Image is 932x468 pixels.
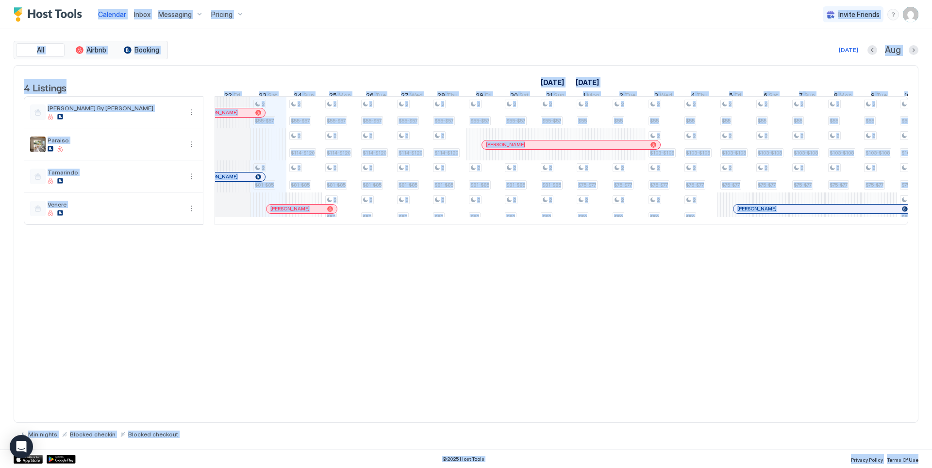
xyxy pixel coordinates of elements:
span: [PERSON_NAME] [270,206,310,212]
span: $55-$57 [470,118,489,124]
span: $103-$108 [865,150,890,156]
span: Pricing [211,10,233,19]
a: September 1, 2025 [581,89,602,104]
span: Inbox [134,10,150,18]
div: User profile [903,7,918,22]
span: 2 [298,133,300,139]
span: $75-$77 [650,182,668,188]
span: Mon [839,91,852,102]
button: Next month [909,45,918,55]
span: $75-$77 [614,182,632,188]
span: Fri [233,91,240,102]
a: August 29, 2025 [473,89,494,104]
span: [PERSON_NAME] [486,141,525,148]
a: August 24, 2025 [291,89,316,104]
span: Tue [876,91,887,102]
span: $114-$120 [291,150,315,156]
a: August 23, 2025 [256,89,280,104]
span: Tue [625,91,635,102]
span: [PERSON_NAME] By [PERSON_NAME] [48,104,182,112]
span: 2 [441,165,444,171]
span: 2 [333,101,336,107]
span: $103-$108 [830,150,854,156]
span: $52 [434,214,443,220]
button: Airbnb [67,43,115,57]
span: 7 [799,91,803,102]
span: 2 [872,101,875,107]
span: 2 [729,165,732,171]
span: Sat [519,91,529,102]
div: listing image [30,137,46,152]
span: 1 [583,91,585,102]
span: Wed [660,91,672,102]
span: 2 [836,165,839,171]
span: 22 [224,91,232,102]
a: August 27, 2025 [399,89,425,104]
span: Fri [734,91,741,102]
span: $114-$120 [399,150,422,156]
span: 2 [657,165,660,171]
span: All [37,46,44,54]
span: $55 [901,118,910,124]
span: $75-$77 [578,182,596,188]
a: Privacy Policy [851,454,883,464]
span: 2 [800,165,803,171]
button: More options [185,203,197,214]
span: $75-$77 [830,182,848,188]
span: Mon [587,91,599,102]
span: Privacy Policy [851,457,883,463]
span: 2 [333,133,336,139]
span: $81-$85 [470,182,489,188]
span: 28 [437,91,445,102]
a: September 4, 2025 [688,89,710,104]
span: 3 [654,91,658,102]
span: 2 [477,197,480,203]
span: 25 [329,91,337,102]
span: 2 [513,101,516,107]
span: 2 [513,165,516,171]
span: $55 [758,118,766,124]
a: App Store [14,455,43,464]
span: $52 [542,214,551,220]
span: 2 [657,197,660,203]
span: 2 [693,197,696,203]
span: $52 [506,214,515,220]
span: 2 [800,101,803,107]
span: 8 [834,91,838,102]
span: [PERSON_NAME] [199,109,238,116]
span: 2 [262,101,265,107]
span: 2 [872,133,875,139]
span: $75-$77 [686,182,704,188]
span: Booking [134,46,159,54]
span: 2 [477,101,480,107]
span: $75-$77 [758,182,776,188]
span: $75-$77 [722,182,740,188]
span: 6 [764,91,767,102]
span: 2 [585,101,588,107]
div: menu [887,9,899,20]
span: Mon [338,91,351,102]
span: $55-$57 [542,118,561,124]
span: Sun [303,91,314,102]
span: 23 [259,91,266,102]
span: 2 [585,197,588,203]
span: $75-$77 [865,182,883,188]
span: 2 [836,101,839,107]
span: Tamarindo [48,169,182,176]
span: 2 [477,165,480,171]
span: Calendar [98,10,126,18]
span: Blocked checkout [128,431,178,438]
span: $114-$120 [434,150,458,156]
span: 2 [369,197,372,203]
span: 2 [369,165,372,171]
span: $81-$85 [255,182,274,188]
span: 5 [729,91,733,102]
span: $103-$108 [686,150,710,156]
span: Fri [485,91,492,102]
span: $103-$108 [794,150,818,156]
span: $50 [686,214,695,220]
div: menu [185,203,197,214]
span: 2 [333,197,336,203]
span: $52 [399,214,407,220]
